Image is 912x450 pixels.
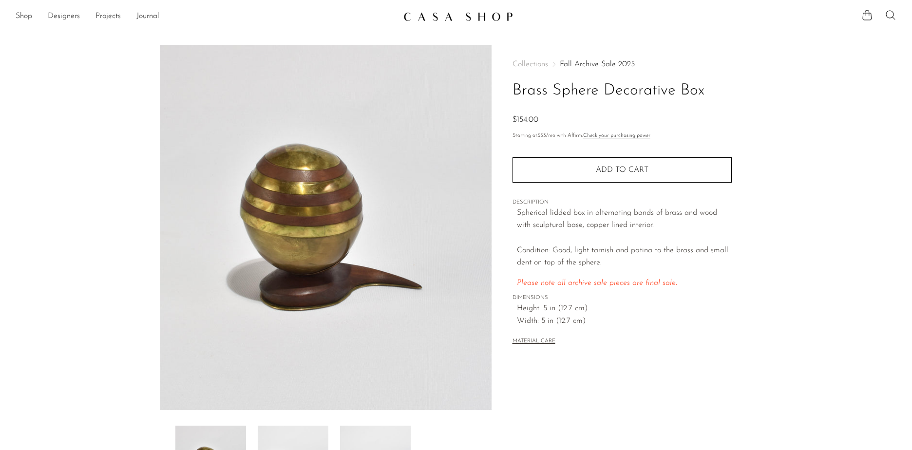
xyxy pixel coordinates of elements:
nav: Breadcrumbs [513,60,732,68]
a: Check your purchasing power - Learn more about Affirm Financing (opens in modal) [583,133,650,138]
p: Spherical lidded box in alternating bands of brass and wood with sculptural base, copper lined in... [517,207,732,269]
span: Collections [513,60,548,68]
span: Width: 5 in (12.7 cm) [517,315,732,328]
nav: Desktop navigation [16,8,396,25]
a: Fall Archive Sale 2025 [560,60,635,68]
a: Shop [16,10,32,23]
button: Add to cart [513,157,732,183]
span: DESCRIPTION [513,198,732,207]
span: Add to cart [596,166,648,175]
button: MATERIAL CARE [513,338,555,345]
ul: NEW HEADER MENU [16,8,396,25]
span: Please note all archive sale pieces are final sale. [517,279,677,287]
span: DIMENSIONS [513,294,732,302]
span: $53 [537,133,546,138]
a: Projects [95,10,121,23]
p: Starting at /mo with Affirm. [513,131,732,140]
img: Brass Sphere Decorative Box [160,45,492,410]
span: $154.00 [513,116,538,124]
span: Height: 5 in (12.7 cm) [517,302,732,315]
a: Designers [48,10,80,23]
a: Journal [136,10,159,23]
h1: Brass Sphere Decorative Box [513,78,732,103]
